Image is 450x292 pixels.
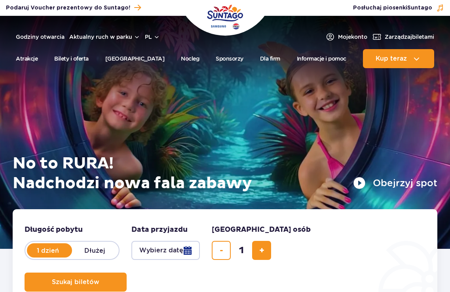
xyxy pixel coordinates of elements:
[52,279,99,286] span: Szukaj biletów
[385,33,434,41] span: Zarządzaj biletami
[69,34,140,40] button: Aktualny ruch w parku
[325,32,367,42] a: Mojekonto
[297,49,346,68] a: Informacje i pomoc
[16,49,38,68] a: Atrakcje
[6,4,130,12] span: Podaruj Voucher prezentowy do Suntago!
[353,177,437,189] button: Obejrzyj spot
[131,241,200,260] button: Wybierz datę
[353,4,432,12] span: Posłuchaj piosenki
[105,49,165,68] a: [GEOGRAPHIC_DATA]
[181,49,199,68] a: Nocleg
[407,5,432,11] span: Suntago
[6,2,141,13] a: Podaruj Voucher prezentowy do Suntago!
[212,241,231,260] button: usuń bilet
[13,154,437,193] h1: No to RURA! Nadchodzi nowa fala zabawy
[376,55,407,62] span: Kup teraz
[212,225,311,235] span: [GEOGRAPHIC_DATA] osób
[54,49,89,68] a: Bilety i oferta
[25,273,127,292] button: Szukaj biletów
[25,242,70,259] label: 1 dzień
[25,225,83,235] span: Długość pobytu
[353,4,444,12] button: Posłuchaj piosenkiSuntago
[145,33,160,41] button: pl
[232,241,251,260] input: liczba biletów
[372,32,434,42] a: Zarządzajbiletami
[260,49,280,68] a: Dla firm
[16,33,65,41] a: Godziny otwarcia
[363,49,434,68] button: Kup teraz
[72,242,117,259] label: Dłużej
[338,33,367,41] span: Moje konto
[131,225,188,235] span: Data przyjazdu
[252,241,271,260] button: dodaj bilet
[216,49,243,68] a: Sponsorzy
